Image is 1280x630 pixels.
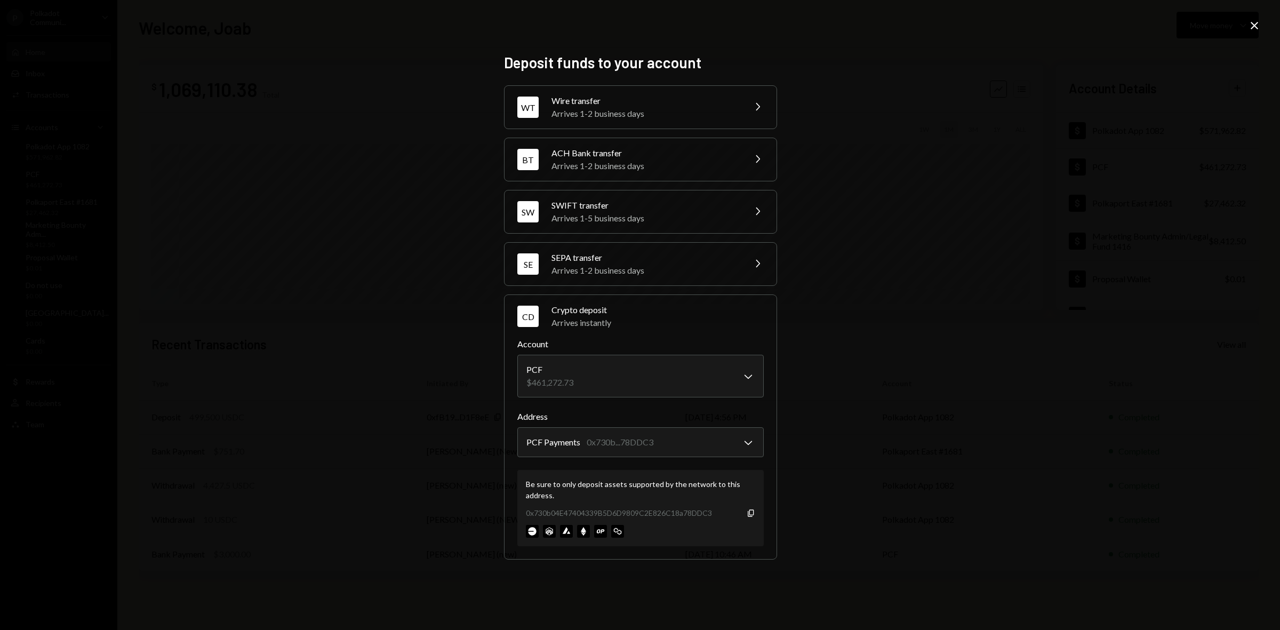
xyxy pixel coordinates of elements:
button: WTWire transferArrives 1-2 business days [505,86,777,129]
div: SWIFT transfer [551,199,738,212]
img: arbitrum-mainnet [543,525,556,538]
button: CDCrypto depositArrives instantly [505,295,777,338]
label: Account [517,338,764,350]
img: ethereum-mainnet [577,525,590,538]
h2: Deposit funds to your account [504,52,776,73]
div: Be sure to only deposit assets supported by the network to this address. [526,479,755,501]
img: base-mainnet [526,525,539,538]
div: Arrives 1-2 business days [551,264,738,277]
div: CDCrypto depositArrives instantly [517,338,764,546]
div: ACH Bank transfer [551,147,738,160]
div: SW [517,201,539,222]
div: Arrives 1-2 business days [551,160,738,172]
button: BTACH Bank transferArrives 1-2 business days [505,138,777,181]
img: avalanche-mainnet [560,525,573,538]
button: Address [517,427,764,457]
img: optimism-mainnet [594,525,607,538]
div: Arrives 1-5 business days [551,212,738,225]
div: WT [517,97,539,118]
label: Address [517,410,764,423]
button: SESEPA transferArrives 1-2 business days [505,243,777,285]
div: SEPA transfer [551,251,738,264]
button: Account [517,355,764,397]
div: 0x730b04E47404339B5D6D9809C2E826C18a78DDC3 [526,507,712,519]
div: Crypto deposit [551,304,764,316]
div: Wire transfer [551,94,738,107]
div: Arrives instantly [551,316,764,329]
div: CD [517,306,539,327]
div: BT [517,149,539,170]
div: 0x730b...78DDC3 [587,436,653,449]
div: SE [517,253,539,275]
div: Arrives 1-2 business days [551,107,738,120]
img: polygon-mainnet [611,525,624,538]
button: SWSWIFT transferArrives 1-5 business days [505,190,777,233]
